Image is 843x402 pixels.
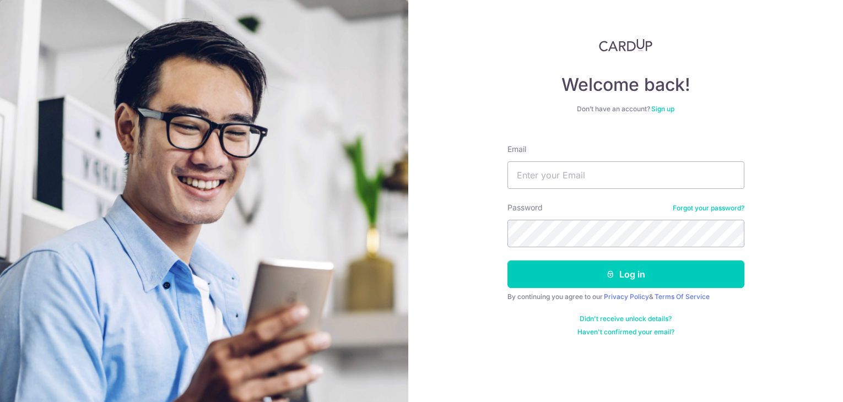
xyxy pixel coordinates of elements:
[577,328,674,336] a: Haven't confirmed your email?
[673,204,744,213] a: Forgot your password?
[507,292,744,301] div: By continuing you agree to our &
[599,39,653,52] img: CardUp Logo
[507,74,744,96] h4: Welcome back!
[651,105,674,113] a: Sign up
[655,292,710,301] a: Terms Of Service
[507,202,543,213] label: Password
[604,292,649,301] a: Privacy Policy
[507,144,526,155] label: Email
[507,105,744,113] div: Don’t have an account?
[507,161,744,189] input: Enter your Email
[507,260,744,288] button: Log in
[580,314,672,323] a: Didn't receive unlock details?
